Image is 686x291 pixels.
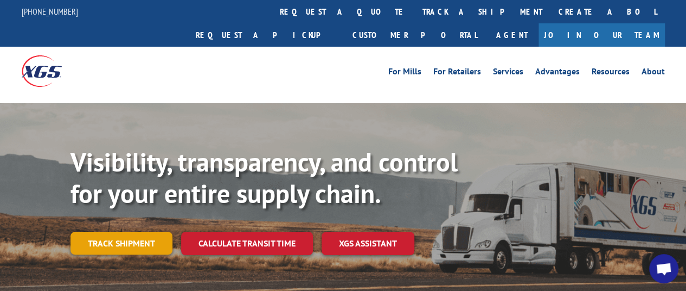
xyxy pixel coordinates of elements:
a: About [642,67,665,79]
a: Join Our Team [538,23,665,47]
a: Advantages [535,67,580,79]
a: Calculate transit time [181,232,313,255]
a: For Mills [388,67,421,79]
a: Services [493,67,523,79]
a: Customer Portal [344,23,485,47]
a: Track shipment [70,232,172,255]
a: [PHONE_NUMBER] [22,6,78,17]
a: Request a pickup [188,23,344,47]
b: Visibility, transparency, and control for your entire supply chain. [70,145,458,210]
a: For Retailers [433,67,481,79]
a: XGS ASSISTANT [322,232,414,255]
div: Open chat [649,254,678,283]
a: Agent [485,23,538,47]
a: Resources [592,67,630,79]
